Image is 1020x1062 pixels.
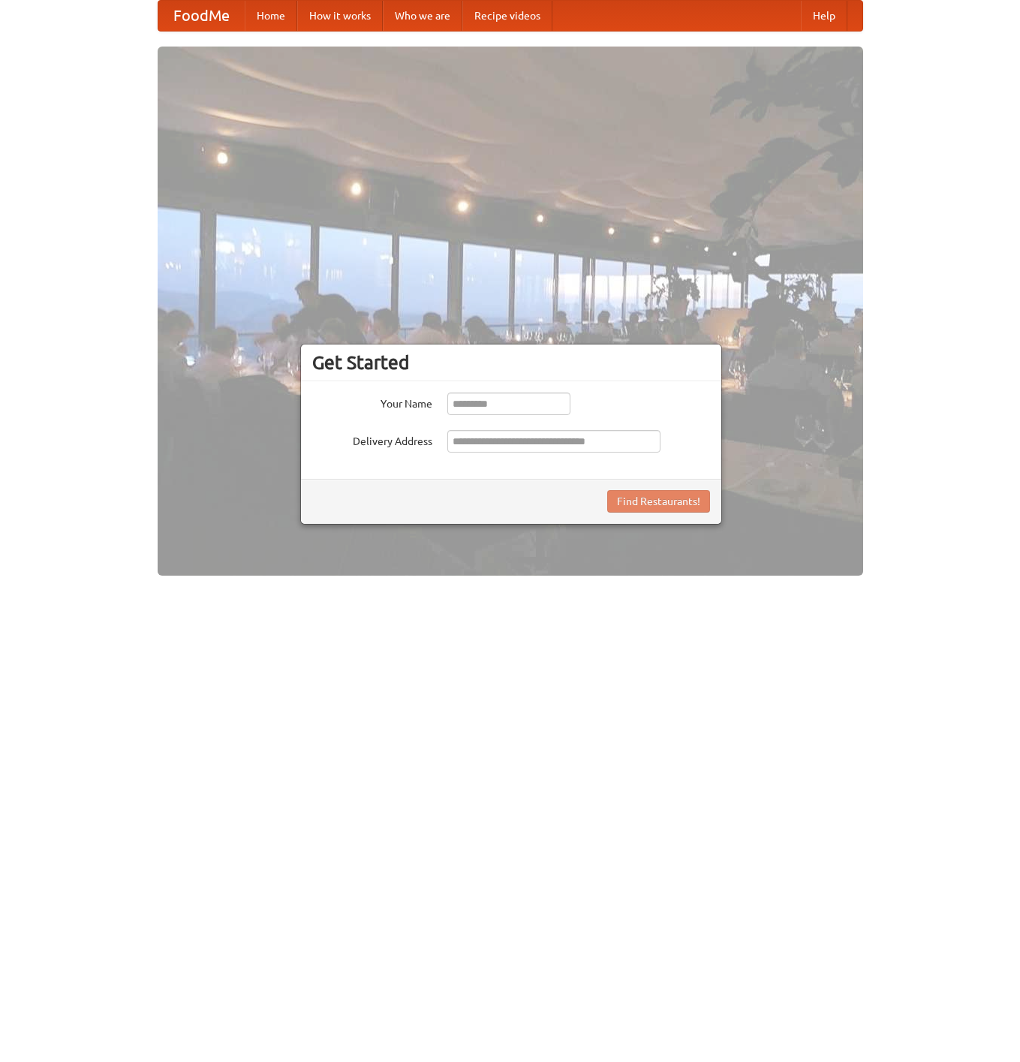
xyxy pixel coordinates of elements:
[312,430,432,449] label: Delivery Address
[801,1,847,31] a: Help
[297,1,383,31] a: How it works
[245,1,297,31] a: Home
[312,351,710,374] h3: Get Started
[607,490,710,513] button: Find Restaurants!
[158,1,245,31] a: FoodMe
[462,1,552,31] a: Recipe videos
[312,393,432,411] label: Your Name
[383,1,462,31] a: Who we are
